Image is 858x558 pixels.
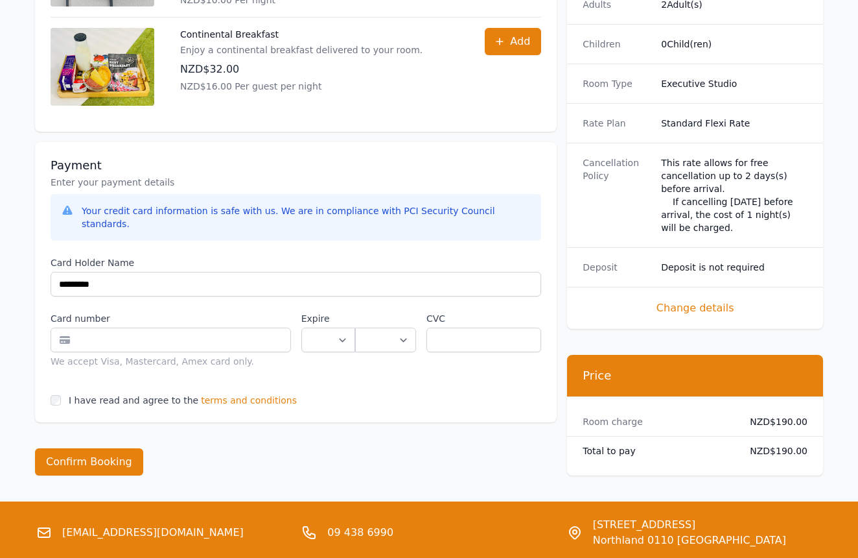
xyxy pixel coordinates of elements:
[327,525,393,540] a: 09 438 6990
[661,156,807,234] div: This rate allows for free cancellation up to 2 days(s) before arrival. If cancelling [DATE] befor...
[180,80,423,93] p: NZD$16.00 Per guest per night
[583,300,807,316] span: Change details
[301,312,355,325] label: Expire
[180,43,423,56] p: Enjoy a continental breakfast delivered to your room.
[35,448,143,476] button: Confirm Booking
[51,28,154,106] img: Continental Breakfast
[180,28,423,41] p: Continental Breakfast
[355,312,416,325] label: .
[510,34,530,49] span: Add
[583,77,651,90] dt: Room Type
[661,117,807,130] dd: Standard Flexi Rate
[583,368,807,383] h3: Price
[661,261,807,274] dd: Deposit is not required
[51,312,291,325] label: Card number
[51,256,541,269] label: Card Holder Name
[426,312,541,325] label: CVC
[51,158,541,173] h3: Payment
[583,444,729,457] dt: Total to pay
[583,117,651,130] dt: Rate Plan
[51,355,291,368] div: We accept Visa, Mastercard, Amex card only.
[485,28,541,55] button: Add
[593,517,786,533] span: [STREET_ADDRESS]
[201,394,297,407] span: terms and conditions
[583,38,651,51] dt: Children
[51,176,541,189] p: Enter your payment details
[661,77,807,90] dd: Executive Studio
[180,62,423,77] p: NZD$32.00
[583,156,651,234] dt: Cancellation Policy
[62,525,244,540] a: [EMAIL_ADDRESS][DOMAIN_NAME]
[583,261,651,274] dt: Deposit
[82,204,531,230] div: Your credit card information is safe with us. We are in compliance with PCI Security Council stan...
[583,415,729,428] dt: Room charge
[661,38,807,51] dd: 0 Child(ren)
[593,533,786,548] span: Northland 0110 [GEOGRAPHIC_DATA]
[739,415,807,428] dd: NZD$190.00
[69,395,198,406] label: I have read and agree to the
[739,444,807,457] dd: NZD$190.00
